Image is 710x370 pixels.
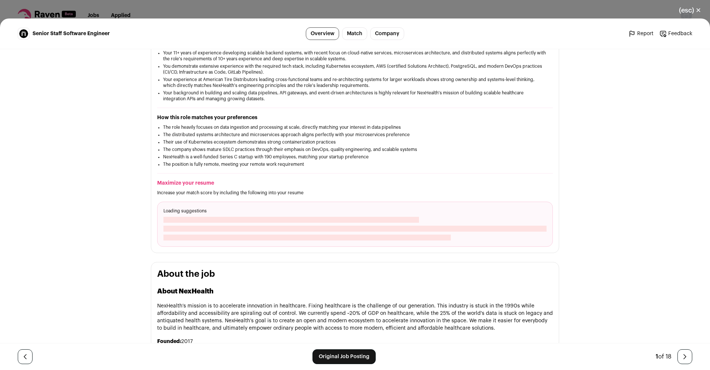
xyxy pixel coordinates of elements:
[157,190,553,196] p: Increase your match score by including the following into your resume
[342,27,367,40] a: Match
[157,339,181,344] strong: Founded:
[163,63,547,75] li: You demonstrate extensive experience with the required tech stack, including Kubernetes ecosystem...
[157,202,553,247] div: Loading suggestions
[163,124,547,130] li: The role heavily focuses on data ingestion and processing at scale, directly matching your intere...
[163,154,547,160] li: NexHealth is a well-funded Series C startup with 190 employees, matching your startup preference
[670,2,710,18] button: Close modal
[33,30,110,37] span: Senior Staff Software Engineer
[163,147,547,152] li: The company shows mature SDLC practices through their emphasis on DevOps, quality engineering, an...
[659,30,692,37] a: Feedback
[163,77,547,88] li: Your experience at American Tire Distributors leading cross-functional teams and re-architecting ...
[157,179,553,187] h2: Maximize your resume
[157,288,213,295] strong: About NexHealth
[163,132,547,138] li: The distributed systems architecture and microservices approach aligns perfectly with your micros...
[163,90,547,102] li: Your background in building and scaling data pipelines, API gateways, and event-driven architectu...
[312,349,376,364] a: Original Job Posting
[163,50,547,62] li: Your 11+ years of experience developing scalable backend systems, with recent focus on cloud-nati...
[163,161,547,167] li: The position is fully remote, meeting your remote work requirement
[163,139,547,145] li: Their use of Kubernetes ecosystem demonstrates strong containerization practices
[157,268,553,280] h2: About the job
[306,27,339,40] a: Overview
[157,114,553,121] h2: How this role matches your preferences
[18,29,29,38] img: bab411f9ce93f5837e945b79d9661288081c6da164abe2bb270130476649431f.png
[656,354,658,360] span: 1
[157,302,553,332] p: NexHealth’s mission is to accelerate innovation in healthcare. Fixing healthcare is the challenge...
[628,30,653,37] a: Report
[656,352,672,361] div: of 18
[370,27,404,40] a: Company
